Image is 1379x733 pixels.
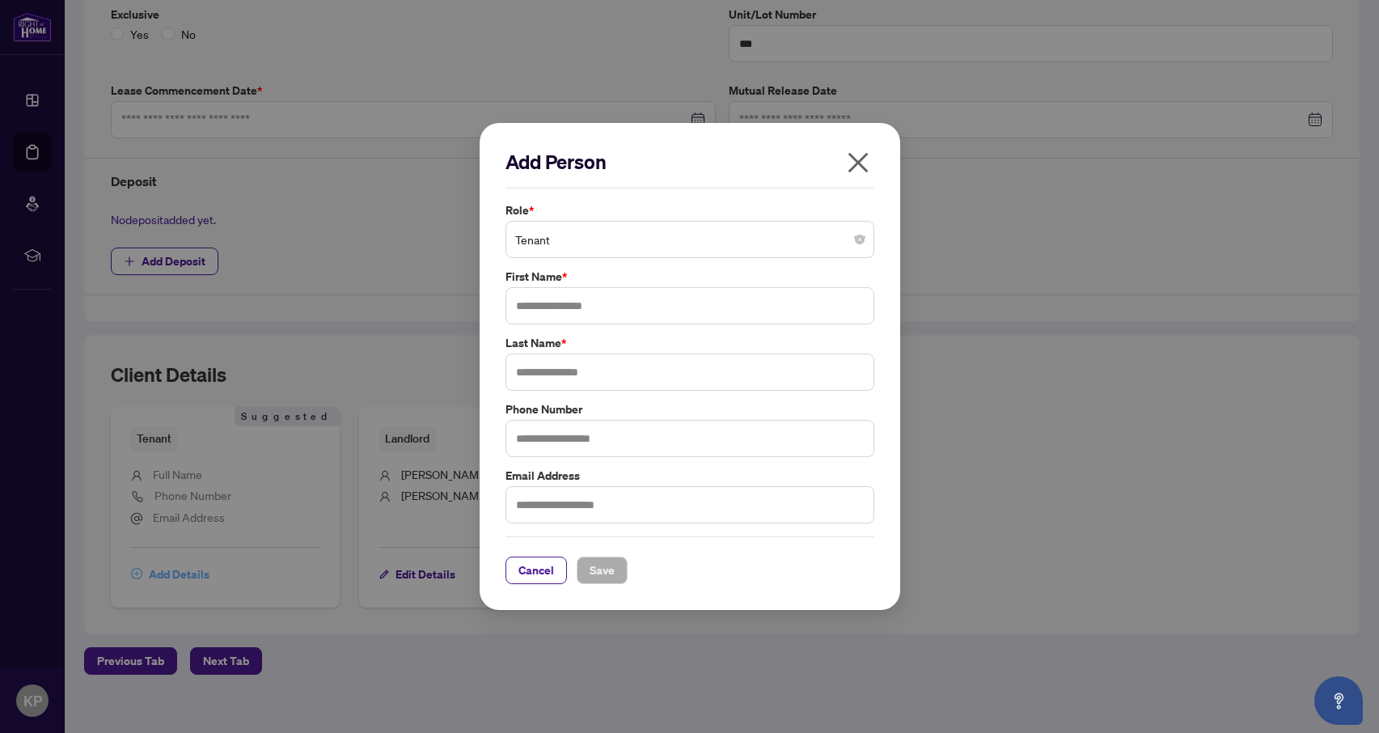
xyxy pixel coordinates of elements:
span: close-circle [855,235,865,244]
h2: Add Person [505,149,874,175]
span: Cancel [518,557,554,583]
label: Role [505,201,874,219]
label: Phone Number [505,400,874,418]
button: Save [577,557,628,584]
span: Tenant [515,224,865,255]
label: Email Address [505,467,874,485]
span: close [845,150,871,176]
button: Cancel [505,557,567,584]
label: First Name [505,268,874,286]
label: Last Name [505,334,874,352]
button: Open asap [1314,676,1363,725]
